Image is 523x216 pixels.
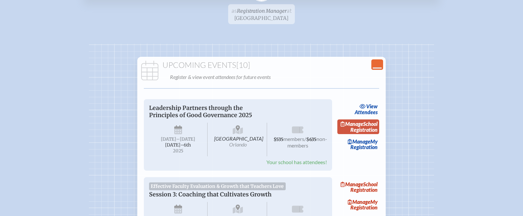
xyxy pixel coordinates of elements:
[348,138,370,145] span: Manage
[229,141,247,147] span: Orlando
[366,103,378,109] span: view
[283,136,304,142] span: members
[337,197,379,212] a: ManageMy Registration
[337,137,379,152] a: ManageMy Registration
[149,191,272,198] span: Session 3: Coaching that Cultivates Growth
[274,137,283,142] span: $535
[170,72,382,82] p: Register & view event attendees for future events
[149,104,252,119] span: Leadership Partners through the Principles of Good Governance 2025
[165,142,191,148] span: [DATE]–⁠6th
[209,123,267,156] span: [GEOGRAPHIC_DATA]
[149,182,286,190] span: Effective Faculty Evaluation & Growth that Teachers Love
[176,136,195,142] span: –[DATE]
[266,159,327,165] span: Your school has attendees!
[341,181,363,187] span: Manage
[341,121,363,127] span: Manage
[353,102,379,117] a: viewAttendees
[140,61,383,70] h1: Upcoming Events
[304,136,306,142] span: /
[236,60,250,70] span: [10]
[161,136,176,142] span: [DATE]
[348,199,370,205] span: Manage
[306,137,316,142] span: $635
[337,119,379,134] a: ManageSchool Registration
[154,148,202,153] span: 2025
[337,180,379,195] a: ManageSchool Registration
[287,136,328,148] span: non-members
